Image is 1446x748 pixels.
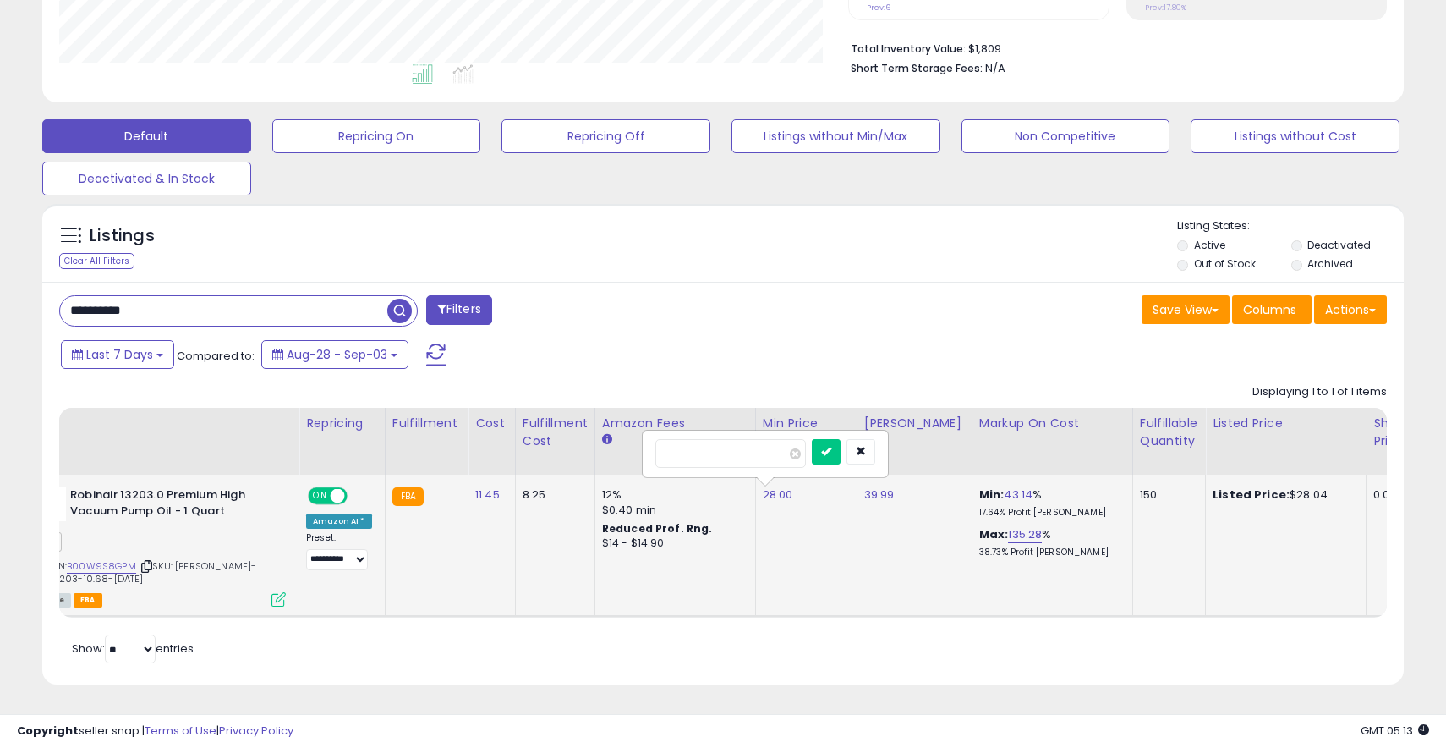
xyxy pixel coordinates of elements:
[1373,487,1401,503] div: 0.00
[392,415,461,432] div: Fulfillment
[219,723,293,739] a: Privacy Policy
[864,415,965,432] div: [PERSON_NAME]
[177,348,255,364] span: Compared to:
[1008,526,1042,543] a: 135.28
[1314,295,1387,324] button: Actions
[42,119,251,153] button: Default
[287,346,387,363] span: Aug-28 - Sep-03
[602,521,713,536] b: Reduced Prof. Rng.
[864,487,895,503] a: 39.99
[1232,295,1312,324] button: Columns
[306,532,372,570] div: Preset:
[1142,295,1230,324] button: Save View
[1361,723,1429,739] span: 2025-09-11 05:13 GMT
[17,723,293,740] div: seller snap | |
[731,119,940,153] button: Listings without Min/Max
[979,415,1126,432] div: Markup on Cost
[1004,487,1032,503] a: 43.14
[32,559,256,585] span: | SKU: [PERSON_NAME]-ROB13203-10.68-[DATE]
[961,119,1170,153] button: Non Competitive
[42,162,251,195] button: Deactivated & In Stock
[1213,487,1353,503] div: $28.04
[851,61,983,75] b: Short Term Storage Fees:
[851,41,966,56] b: Total Inventory Value:
[985,60,1005,76] span: N/A
[523,487,582,503] div: 8.25
[61,340,174,369] button: Last 7 Days
[1307,256,1353,271] label: Archived
[1373,415,1407,450] div: Ship Price
[475,487,500,503] a: 11.45
[972,408,1132,475] th: The percentage added to the cost of goods (COGS) that forms the calculator for Min & Max prices.
[602,432,612,448] small: Amazon Fees.
[306,415,378,432] div: Repricing
[979,507,1120,519] p: 17.64% Profit [PERSON_NAME]
[1243,301,1296,318] span: Columns
[979,547,1120,558] p: 38.73% Profit [PERSON_NAME]
[1213,487,1290,503] b: Listed Price:
[602,415,748,432] div: Amazon Fees
[306,514,372,529] div: Amazon AI *
[763,415,850,432] div: Min Price
[867,3,890,13] small: Prev: 6
[345,489,372,503] span: OFF
[17,723,79,739] strong: Copyright
[145,723,216,739] a: Terms of Use
[261,340,408,369] button: Aug-28 - Sep-03
[426,295,492,325] button: Filters
[1191,119,1399,153] button: Listings without Cost
[501,119,710,153] button: Repricing Off
[602,487,742,503] div: 12%
[763,487,793,503] a: 28.00
[602,503,742,518] div: $0.40 min
[979,526,1009,542] b: Max:
[979,527,1120,558] div: %
[1307,238,1371,252] label: Deactivated
[74,593,102,608] span: FBA
[1194,238,1225,252] label: Active
[1194,256,1256,271] label: Out of Stock
[1140,487,1192,503] div: 150
[979,487,1120,519] div: %
[28,415,292,432] div: Title
[1177,218,1403,234] p: Listing States:
[272,119,481,153] button: Repricing On
[1145,3,1186,13] small: Prev: 17.80%
[90,224,155,248] h5: Listings
[70,487,276,523] b: Robinair 13203.0 Premium High Vacuum Pump Oil - 1 Quart
[523,415,588,450] div: Fulfillment Cost
[602,536,742,551] div: $14 - $14.90
[86,346,153,363] span: Last 7 Days
[309,489,331,503] span: ON
[1140,415,1198,450] div: Fulfillable Quantity
[392,487,424,506] small: FBA
[67,559,136,574] a: B00W9S8GPM
[1252,384,1387,400] div: Displaying 1 to 1 of 1 items
[59,253,134,269] div: Clear All Filters
[851,37,1374,58] li: $1,809
[979,487,1005,503] b: Min:
[1213,415,1359,432] div: Listed Price
[72,641,194,657] span: Show: entries
[475,415,508,432] div: Cost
